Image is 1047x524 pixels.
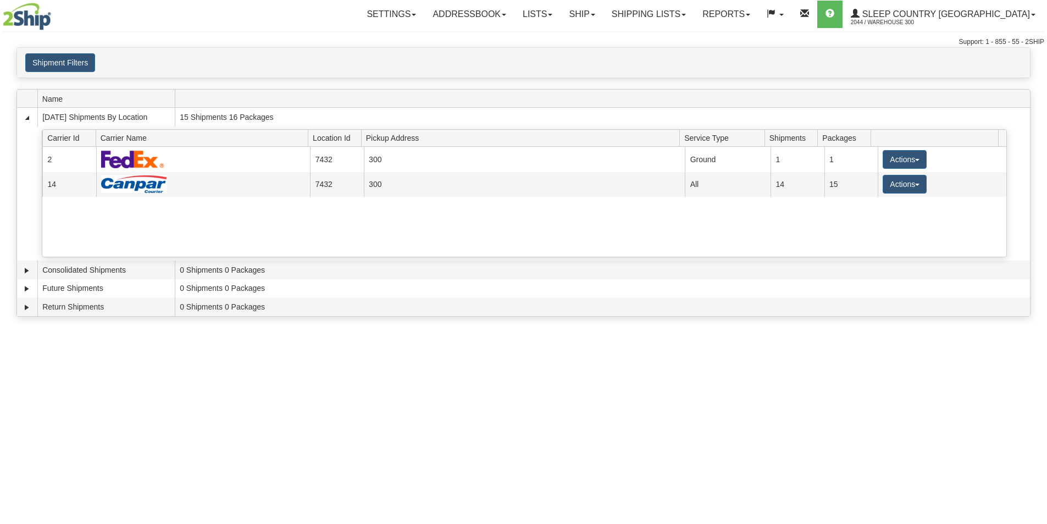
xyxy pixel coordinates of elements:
button: Shipment Filters [25,53,95,72]
td: 1 [771,147,824,172]
a: Ship [561,1,603,28]
td: 15 [824,172,878,197]
td: 14 [42,172,96,197]
td: 15 Shipments 16 Packages [175,108,1030,126]
a: Expand [21,265,32,276]
img: Canpar [101,175,167,193]
iframe: chat widget [1022,206,1046,318]
span: Carrier Id [47,129,96,146]
span: Location Id [313,129,361,146]
td: 7432 [310,172,363,197]
span: 2044 / Warehouse 300 [851,17,933,28]
td: 300 [364,172,685,197]
td: Consolidated Shipments [37,261,175,279]
td: Return Shipments [37,297,175,316]
a: Reports [694,1,758,28]
img: FedEx Express® [101,150,164,168]
a: Lists [514,1,561,28]
a: Shipping lists [603,1,694,28]
td: [DATE] Shipments By Location [37,108,175,126]
a: Collapse [21,112,32,123]
td: 0 Shipments 0 Packages [175,261,1030,279]
img: logo2044.jpg [3,3,51,30]
td: 1 [824,147,878,172]
td: 0 Shipments 0 Packages [175,297,1030,316]
div: Support: 1 - 855 - 55 - 2SHIP [3,37,1044,47]
span: Pickup Address [366,129,680,146]
a: Settings [358,1,424,28]
a: Sleep Country [GEOGRAPHIC_DATA] 2044 / Warehouse 300 [843,1,1044,28]
td: All [685,172,771,197]
td: 0 Shipments 0 Packages [175,279,1030,298]
td: 14 [771,172,824,197]
span: Sleep Country [GEOGRAPHIC_DATA] [860,9,1030,19]
button: Actions [883,175,927,194]
a: Expand [21,302,32,313]
button: Actions [883,150,927,169]
td: 7432 [310,147,363,172]
span: Packages [822,129,871,146]
td: 300 [364,147,685,172]
td: 2 [42,147,96,172]
td: Future Shipments [37,279,175,298]
span: Shipments [769,129,818,146]
td: Ground [685,147,771,172]
span: Service Type [684,129,765,146]
a: Addressbook [424,1,514,28]
a: Expand [21,283,32,294]
span: Carrier Name [101,129,308,146]
span: Name [42,90,175,107]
